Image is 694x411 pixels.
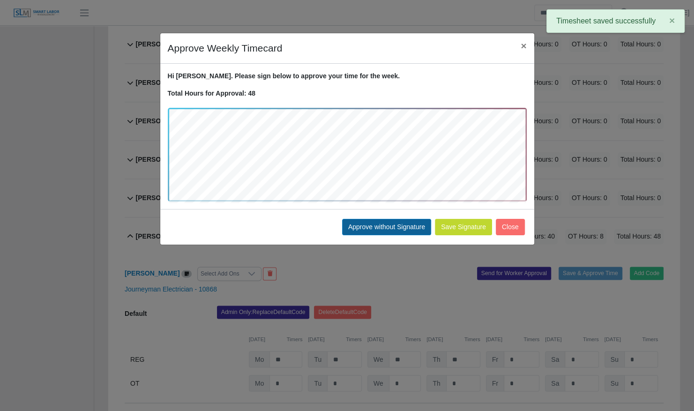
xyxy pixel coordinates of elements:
div: Timesheet saved successfully [546,9,685,33]
strong: Total Hours for Approval: 48 [168,90,255,97]
span: × [521,40,526,51]
h4: Approve Weekly Timecard [168,41,283,56]
button: Save Signature [435,219,492,235]
button: Approve without Signature [342,219,431,235]
strong: Hi [PERSON_NAME]. Please sign below to approve your time for the week. [168,72,400,80]
button: Close [513,33,534,58]
span: × [669,15,675,26]
button: Close [496,219,525,235]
